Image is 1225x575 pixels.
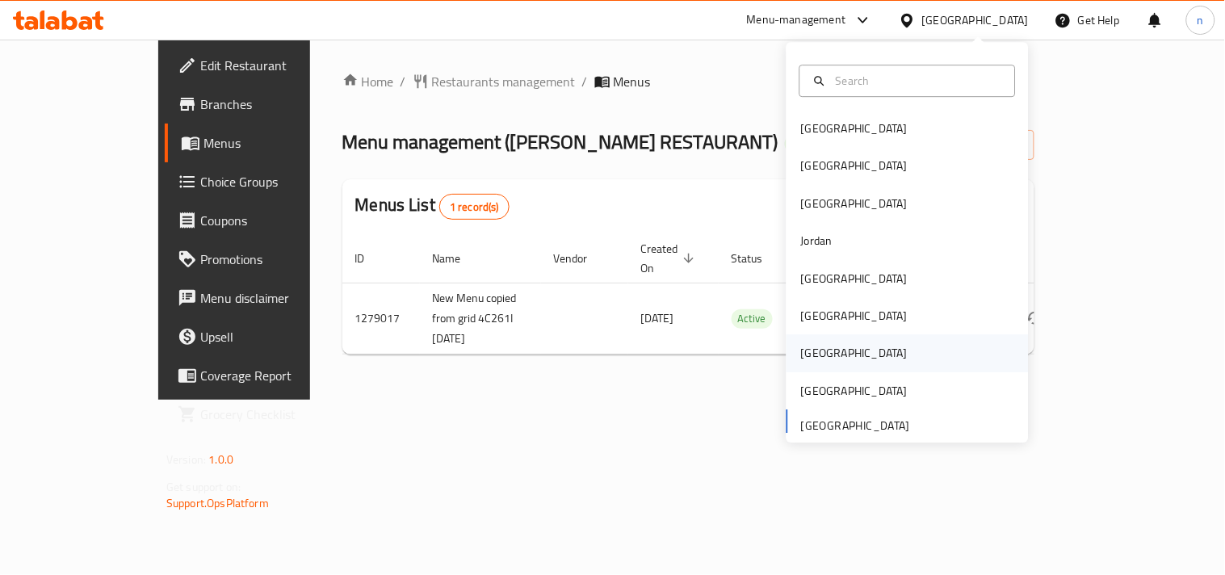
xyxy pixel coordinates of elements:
div: [GEOGRAPHIC_DATA] [801,270,908,287]
span: Restaurants management [432,72,576,91]
div: [GEOGRAPHIC_DATA] [801,382,908,400]
span: Upsell [200,327,350,346]
a: Coupons [165,201,363,240]
input: Search [829,72,1005,90]
a: Restaurants management [413,72,576,91]
div: Jordan [801,232,833,250]
div: [GEOGRAPHIC_DATA] [801,157,908,175]
td: 1279017 [342,283,420,354]
nav: breadcrumb [342,72,1034,91]
span: 1.0.0 [208,449,233,470]
span: Created On [641,239,699,278]
div: [GEOGRAPHIC_DATA] [801,120,908,137]
span: Menu disclaimer [200,288,350,308]
a: Promotions [165,240,363,279]
span: Menus [614,72,651,91]
span: Status [732,249,784,268]
a: Grocery Checklist [165,395,363,434]
div: Open [785,134,822,153]
span: Grocery Checklist [200,405,350,424]
span: 1 record(s) [440,199,509,215]
span: Promotions [200,250,350,269]
span: n [1198,11,1204,29]
span: Name [433,249,482,268]
span: Vendor [554,249,609,268]
span: Edit Restaurant [200,56,350,75]
span: Menu management ( [PERSON_NAME] RESTAURANT ) [342,124,778,160]
span: [DATE] [641,308,674,329]
a: Menus [165,124,363,162]
div: [GEOGRAPHIC_DATA] [801,307,908,325]
span: Menus [203,133,350,153]
div: Menu-management [747,10,846,30]
td: New Menu copied from grid 4C261I [DATE] [420,283,541,354]
span: Coupons [200,211,350,230]
a: Edit Restaurant [165,46,363,85]
span: ID [355,249,386,268]
li: / [582,72,588,91]
a: Coverage Report [165,356,363,395]
h2: Menus List [355,193,510,220]
span: Coverage Report [200,366,350,385]
a: Home [342,72,394,91]
a: Upsell [165,317,363,356]
li: / [401,72,406,91]
div: [GEOGRAPHIC_DATA] [801,345,908,363]
a: Branches [165,85,363,124]
span: Get support on: [166,476,241,497]
span: Choice Groups [200,172,350,191]
span: Active [732,309,773,328]
span: Open [785,136,822,150]
table: enhanced table [342,234,1145,355]
a: Menu disclaimer [165,279,363,317]
a: Support.OpsPlatform [166,493,269,514]
span: Version: [166,449,206,470]
span: Branches [200,94,350,114]
div: [GEOGRAPHIC_DATA] [801,195,908,212]
div: Active [732,309,773,329]
div: Total records count [439,194,510,220]
a: Choice Groups [165,162,363,201]
div: [GEOGRAPHIC_DATA] [922,11,1029,29]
